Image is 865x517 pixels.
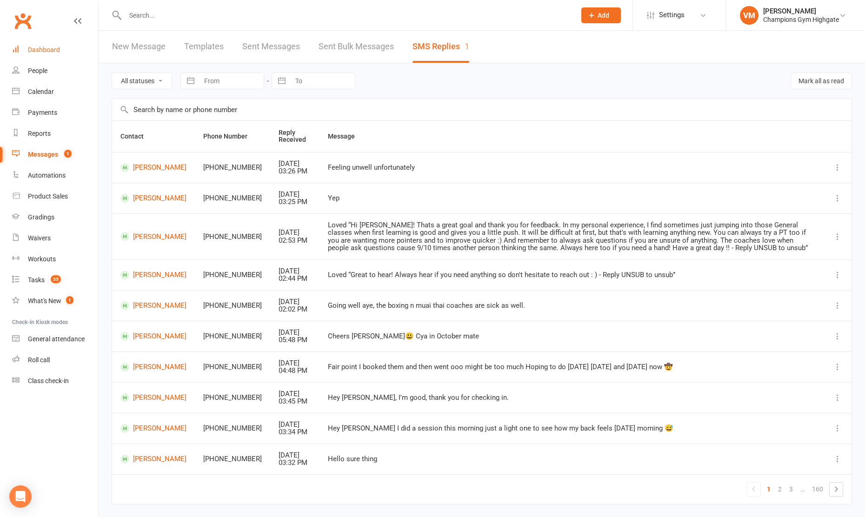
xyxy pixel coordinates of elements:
[28,88,54,95] div: Calendar
[279,359,311,367] div: [DATE]
[12,102,98,123] a: Payments
[785,483,797,496] a: 3
[328,394,815,402] div: Hey [PERSON_NAME], I'm good, thank you for checking in.
[28,172,66,179] div: Automations
[763,15,839,24] div: Champions Gym Highgate
[328,455,815,463] div: Hello sure thing
[279,367,311,375] div: 04:48 PM
[12,60,98,81] a: People
[28,234,51,242] div: Waivers
[270,121,319,152] th: Reply Received
[112,99,852,120] input: Search by name or phone number
[328,332,815,340] div: Cheers [PERSON_NAME]😃 Cya in October mate
[808,483,827,496] a: 160
[581,7,621,23] button: Add
[120,363,186,371] a: [PERSON_NAME]
[184,31,224,63] a: Templates
[242,31,300,63] a: Sent Messages
[774,483,785,496] a: 2
[28,335,85,343] div: General attendance
[279,167,311,175] div: 03:26 PM
[120,194,186,203] a: [PERSON_NAME]
[763,483,774,496] a: 1
[279,305,311,313] div: 02:02 PM
[279,229,311,237] div: [DATE]
[328,271,815,279] div: Loved “Great to hear! Always hear if you need anything so don't hesitate to reach out : ) - Reply...
[203,302,262,310] div: [PHONE_NUMBER]
[66,296,73,304] span: 1
[28,377,69,384] div: Class check-in
[112,31,166,63] a: New Message
[279,237,311,245] div: 02:53 PM
[199,73,264,89] input: From
[279,428,311,436] div: 03:34 PM
[28,151,58,158] div: Messages
[328,363,815,371] div: Fair point I booked them and then went ooo might be too much Hoping to do [DATE] [DATE] and [DATE...
[12,291,98,312] a: What's New1
[319,121,824,152] th: Message
[203,394,262,402] div: [PHONE_NUMBER]
[195,121,270,152] th: Phone Number
[120,271,186,279] a: [PERSON_NAME]
[791,73,852,89] button: Mark all as read
[11,9,34,33] a: Clubworx
[279,160,311,168] div: [DATE]
[9,485,32,508] div: Open Intercom Messenger
[28,46,60,53] div: Dashboard
[28,109,57,116] div: Payments
[598,12,609,19] span: Add
[12,329,98,350] a: General attendance kiosk mode
[28,276,45,284] div: Tasks
[120,163,186,172] a: [PERSON_NAME]
[12,144,98,165] a: Messages 1
[203,233,262,241] div: [PHONE_NUMBER]
[12,81,98,102] a: Calendar
[328,424,815,432] div: Hey [PERSON_NAME] I did a session this morning just a light one to see how my back feels [DATE] m...
[64,150,72,158] span: 1
[328,302,815,310] div: Going well aye, the boxing n muai thai coaches are sick as well.
[122,9,569,22] input: Search...
[740,6,759,25] div: VM
[120,393,186,402] a: [PERSON_NAME]
[465,41,469,51] div: 1
[203,332,262,340] div: [PHONE_NUMBER]
[279,421,311,429] div: [DATE]
[328,164,815,172] div: Feeling unwell unfortunately
[203,363,262,371] div: [PHONE_NUMBER]
[120,232,186,241] a: [PERSON_NAME]
[659,5,685,26] span: Settings
[12,186,98,207] a: Product Sales
[28,67,47,74] div: People
[279,298,311,306] div: [DATE]
[319,31,394,63] a: Sent Bulk Messages
[28,356,50,364] div: Roll call
[203,455,262,463] div: [PHONE_NUMBER]
[120,455,186,464] a: [PERSON_NAME]
[203,164,262,172] div: [PHONE_NUMBER]
[279,451,311,459] div: [DATE]
[12,249,98,270] a: Workouts
[12,123,98,144] a: Reports
[279,390,311,398] div: [DATE]
[279,267,311,275] div: [DATE]
[279,191,311,199] div: [DATE]
[763,7,839,15] div: [PERSON_NAME]
[290,73,355,89] input: To
[279,275,311,283] div: 02:44 PM
[328,194,815,202] div: Yep
[51,275,61,283] span: 55
[279,198,311,206] div: 03:25 PM
[12,350,98,371] a: Roll call
[28,192,68,200] div: Product Sales
[28,213,54,221] div: Gradings
[279,329,311,337] div: [DATE]
[28,255,56,263] div: Workouts
[28,297,61,305] div: What's New
[28,130,51,137] div: Reports
[279,336,311,344] div: 05:48 PM
[12,371,98,391] a: Class kiosk mode
[203,271,262,279] div: [PHONE_NUMBER]
[413,31,469,63] a: SMS Replies1
[12,207,98,228] a: Gradings
[203,424,262,432] div: [PHONE_NUMBER]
